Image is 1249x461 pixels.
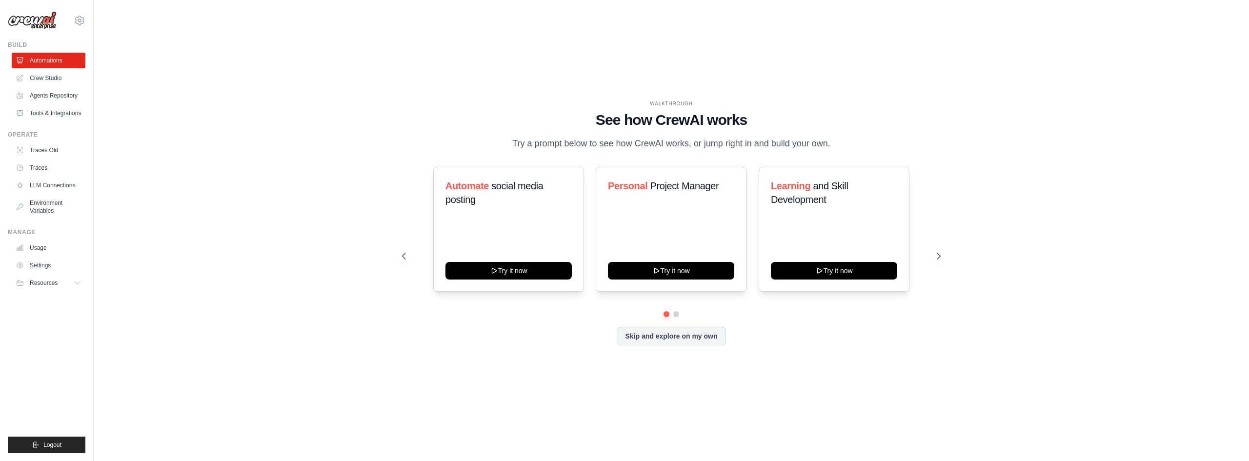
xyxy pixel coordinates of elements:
[507,137,835,151] p: Try a prompt below to see how CrewAI works, or jump right in and build your own.
[650,180,719,191] span: Project Manager
[8,131,85,139] div: Operate
[12,160,85,176] a: Traces
[608,180,647,191] span: Personal
[617,327,725,345] button: Skip and explore on my own
[12,258,85,273] a: Settings
[608,262,734,280] button: Try it now
[445,180,544,205] span: social media posting
[771,180,810,191] span: Learning
[771,262,897,280] button: Try it now
[43,441,61,449] span: Logout
[8,437,85,453] button: Logout
[12,105,85,121] a: Tools & Integrations
[445,262,572,280] button: Try it now
[402,111,941,129] h1: See how CrewAI works
[8,228,85,236] div: Manage
[8,41,85,49] div: Build
[8,11,57,30] img: Logo
[12,275,85,291] button: Resources
[12,178,85,193] a: LLM Connections
[12,142,85,158] a: Traces Old
[12,88,85,103] a: Agents Repository
[12,240,85,256] a: Usage
[12,70,85,86] a: Crew Studio
[445,180,489,191] span: Automate
[12,195,85,219] a: Environment Variables
[30,279,58,287] span: Resources
[402,100,941,107] div: WALKTHROUGH
[771,180,848,205] span: and Skill Development
[12,53,85,68] a: Automations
